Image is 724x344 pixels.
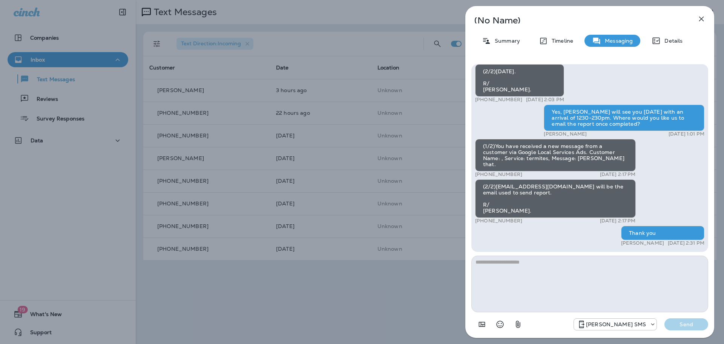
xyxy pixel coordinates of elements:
p: [PERSON_NAME] [621,240,664,246]
p: [DATE] 2:31 PM [668,240,704,246]
p: [DATE] 2:03 PM [526,97,564,103]
p: Messaging [601,38,633,44]
p: [PHONE_NUMBER] [475,171,522,177]
p: (No Name) [474,17,680,23]
p: [PERSON_NAME] SMS [586,321,646,327]
div: (2/2)[DATE]. R/ [PERSON_NAME]. [475,64,564,97]
p: [PHONE_NUMBER] [475,218,522,224]
p: Timeline [548,38,573,44]
p: [PERSON_NAME] [544,131,587,137]
p: [PHONE_NUMBER] [475,97,522,103]
div: (2/2)[EMAIL_ADDRESS][DOMAIN_NAME] will be the email used to send report. R/ [PERSON_NAME]. [475,179,636,218]
div: Thank you [621,226,704,240]
p: Details [661,38,683,44]
button: Add in a premade template [474,317,489,332]
p: [DATE] 2:17 PM [600,218,636,224]
button: Select an emoji [492,317,508,332]
div: (1/2)You have received a new message from a customer via Google Local Services Ads. Customer Name... [475,139,636,171]
p: [DATE] 2:17 PM [600,171,636,177]
div: +1 (757) 760-3335 [574,320,657,329]
p: Summary [491,38,520,44]
div: Yes, [PERSON_NAME] will see you [DATE] with an arrival of 1230-230pm. Where would you like us to ... [544,105,704,131]
p: [DATE] 1:01 PM [669,131,704,137]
